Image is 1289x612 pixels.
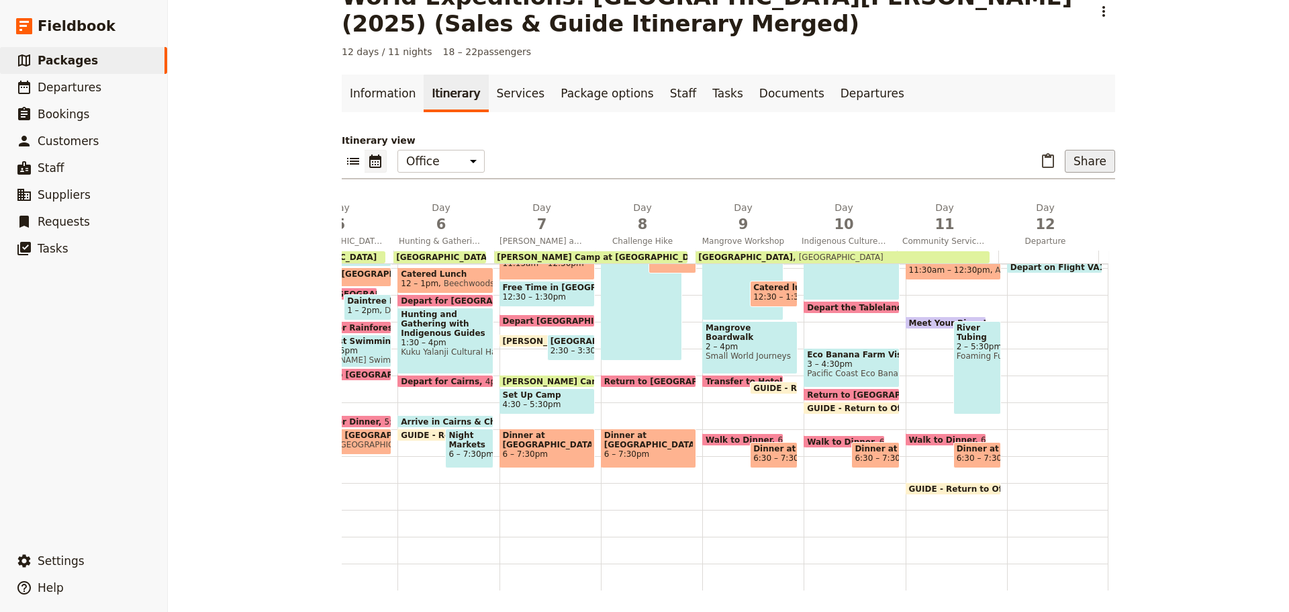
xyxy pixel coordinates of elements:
[503,390,591,400] span: Set Up Camp
[38,242,68,255] span: Tasks
[706,342,794,351] span: 2 – 4pm
[595,236,690,247] span: Challenge Hike
[499,247,595,280] div: Rainforest Walk & [PERSON_NAME][GEOGRAPHIC_DATA]11:15am – 12:30pm
[448,431,489,449] span: Night Markets and Dinner on Own
[981,435,1012,444] span: 6:10pm
[494,251,687,263] div: [PERSON_NAME] Camp at [GEOGRAPHIC_DATA]
[499,201,584,234] h2: Day
[445,429,493,468] div: Night Markets and Dinner on Own6 – 7:30pm
[299,290,434,298] span: Depart [GEOGRAPHIC_DATA]
[296,368,391,381] div: Return to [GEOGRAPHIC_DATA]
[499,214,584,234] span: 7
[499,375,595,388] div: [PERSON_NAME] Camp at [GEOGRAPHIC_DATA]
[38,107,89,121] span: Bookings
[1003,214,1088,234] span: 12
[379,306,504,315] span: Daintree Ice Cream Company
[299,431,388,440] span: Dinner at [GEOGRAPHIC_DATA]
[750,382,798,394] div: GUIDE - Return to Office
[957,444,998,453] span: Dinner at Golden Boat
[753,292,816,302] span: 12:30 – 1:30pm
[38,215,90,228] span: Requests
[424,75,488,112] a: Itinerary
[296,415,391,428] div: Depart for Dinner5:30pm
[851,442,899,468] div: Dinner at [PERSON_NAME][GEOGRAPHIC_DATA]6:30 – 7:30pm
[347,306,379,315] span: 1 – 2pm
[499,281,595,307] div: Free Time in [GEOGRAPHIC_DATA] & Lunch on Own12:30 – 1:30pm
[807,404,922,412] span: GUIDE - Return to Office
[401,347,489,357] span: Kuku Yalanji Cultural Habitat Tours ([PERSON_NAME] Brothers)
[397,267,493,294] div: Catered Lunch12 – 1pmBeechwoods Cafe Milk Bar
[855,444,896,453] span: Dinner at [PERSON_NAME][GEOGRAPHIC_DATA]
[503,337,722,345] span: [PERSON_NAME] arrive at [GEOGRAPHIC_DATA]
[698,253,793,262] span: [GEOGRAPHIC_DATA]
[494,236,589,247] span: [PERSON_NAME] and [PERSON_NAME] Creek/[GEOGRAPHIC_DATA]
[902,201,987,234] h2: Day
[601,375,696,388] div: Return to [GEOGRAPHIC_DATA]
[342,75,424,112] a: Information
[604,377,751,386] span: Return to [GEOGRAPHIC_DATA]
[704,75,751,112] a: Tasks
[600,201,685,234] h2: Day
[38,54,98,67] span: Packages
[906,482,1001,495] div: GUIDE - Return to Office
[909,265,990,275] span: 11:30am – 12:30pm
[401,269,489,279] span: Catered Lunch
[802,214,886,234] span: 10
[753,283,794,292] span: Catered lunch at the [GEOGRAPHIC_DATA]
[342,134,1115,147] p: Itinerary view
[448,449,489,459] span: 6 – 7:30pm
[503,316,637,325] span: Depart [GEOGRAPHIC_DATA]
[503,292,566,302] span: 12:30 – 1:30pm
[342,150,365,173] button: List view
[401,279,438,288] span: 12 – 1pm
[706,323,794,342] span: Mangrove Boardwalk Workshop & Cleanup
[601,429,696,468] div: Dinner at [GEOGRAPHIC_DATA]6 – 7:30pm
[909,435,982,444] span: Walk to Dinner
[38,188,91,202] span: Suppliers
[293,201,393,251] button: Day5[GEOGRAPHIC_DATA] and Rainforest Swimming Hole
[909,484,1024,493] span: GUIDE - Return to Office
[397,308,493,374] div: Hunting and Gathering with Indigenous Guides1:30 – 4pmKuku Yalanji Cultural Habitat Tours ([PERSO...
[595,201,696,251] button: Day8Challenge Hike
[397,375,493,388] div: Depart for Cairns4pm
[401,296,551,305] span: Depart for [GEOGRAPHIC_DATA]
[38,81,101,94] span: Departures
[299,417,384,426] span: Depart for Dinner
[953,321,1001,414] div: River Tubing2 – 5:30pmFoaming Fury Tubing/Rafting
[702,375,783,388] div: Transfer to Hotel
[998,236,1093,247] span: Departure
[296,429,391,455] div: Dinner at [GEOGRAPHIC_DATA]6 – 7pm[GEOGRAPHIC_DATA]
[702,433,783,446] div: Walk to Dinner6:10pm
[998,201,1098,251] button: Day12Departure
[706,377,788,386] span: Transfer to Hotel
[804,301,899,314] div: Depart the Tablelands
[696,236,791,247] span: Mangrove Workshop
[897,201,998,251] button: Day11Community Service Project for the Homeless and River Tubing
[503,377,721,386] span: [PERSON_NAME] Camp at [GEOGRAPHIC_DATA]
[953,442,1001,468] div: Dinner at Golden Boat6:30 – 7:30pm
[1065,150,1115,173] button: Share
[807,303,913,312] span: Depart the Tablelands
[438,279,550,288] span: Beechwoods Cafe Milk Bar
[807,390,953,399] span: Return to [GEOGRAPHIC_DATA]
[401,431,516,439] span: GUIDE - Return to Office
[296,321,391,334] div: Depart for Rainforest Swimming Hole
[497,253,709,262] span: [PERSON_NAME] Camp at [GEOGRAPHIC_DATA]
[499,429,595,468] div: Dinner at [GEOGRAPHIC_DATA]6 – 7:30pm
[751,75,832,112] a: Documents
[909,318,1144,327] span: Meet Your River Tube Guide in Reception & Depart
[802,201,886,234] h2: Day
[796,236,892,247] span: Indigenous Culture Experience and [GEOGRAPHIC_DATA]
[701,214,785,234] span: 9
[906,433,987,446] div: Walk to Dinner6:10pm
[397,294,493,307] div: Depart for [GEOGRAPHIC_DATA]
[384,417,415,426] span: 5:30pm
[38,554,85,568] span: Settings
[547,335,595,361] div: [GEOGRAPHIC_DATA]2:30 – 3:30pm
[778,435,809,444] span: 6:10pm
[299,355,388,365] span: [PERSON_NAME] Swimming Hole
[1003,201,1088,234] h2: Day
[753,453,812,463] span: 6:30 – 7:30pm
[344,294,391,320] div: Daintree Ice Cream Company1 – 2pmDaintree Ice Cream Company
[443,45,532,58] span: 18 – 22 passengers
